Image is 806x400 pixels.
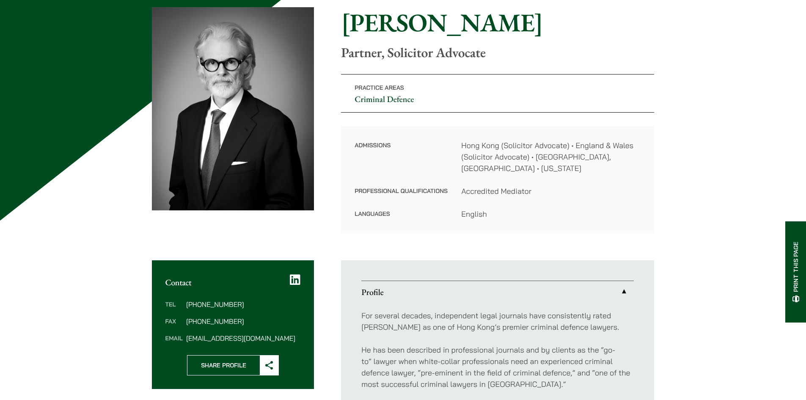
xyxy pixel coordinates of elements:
[355,140,448,185] dt: Admissions
[341,44,654,61] p: Partner, Solicitor Advocate
[341,7,654,38] h1: [PERSON_NAME]
[187,356,260,375] span: Share Profile
[186,301,300,308] dd: [PHONE_NUMBER]
[165,318,183,335] dt: Fax
[355,208,448,220] dt: Languages
[361,310,634,333] p: For several decades, independent legal journals have consistently rated [PERSON_NAME] as one of H...
[461,208,641,220] dd: English
[165,301,183,318] dt: Tel
[165,277,301,287] h2: Contact
[361,281,634,303] a: Profile
[290,274,300,286] a: LinkedIn
[186,318,300,325] dd: [PHONE_NUMBER]
[165,335,183,342] dt: Email
[355,84,404,91] span: Practice Areas
[355,94,414,105] a: Criminal Defence
[461,185,641,197] dd: Accredited Mediator
[187,355,279,375] button: Share Profile
[461,140,641,174] dd: Hong Kong (Solicitor Advocate) • England & Wales (Solicitor Advocate) • [GEOGRAPHIC_DATA], [GEOGR...
[361,344,634,390] p: He has been described in professional journals and by clients as the “go-to” lawyer when white-co...
[355,185,448,208] dt: Professional Qualifications
[186,335,300,342] dd: [EMAIL_ADDRESS][DOMAIN_NAME]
